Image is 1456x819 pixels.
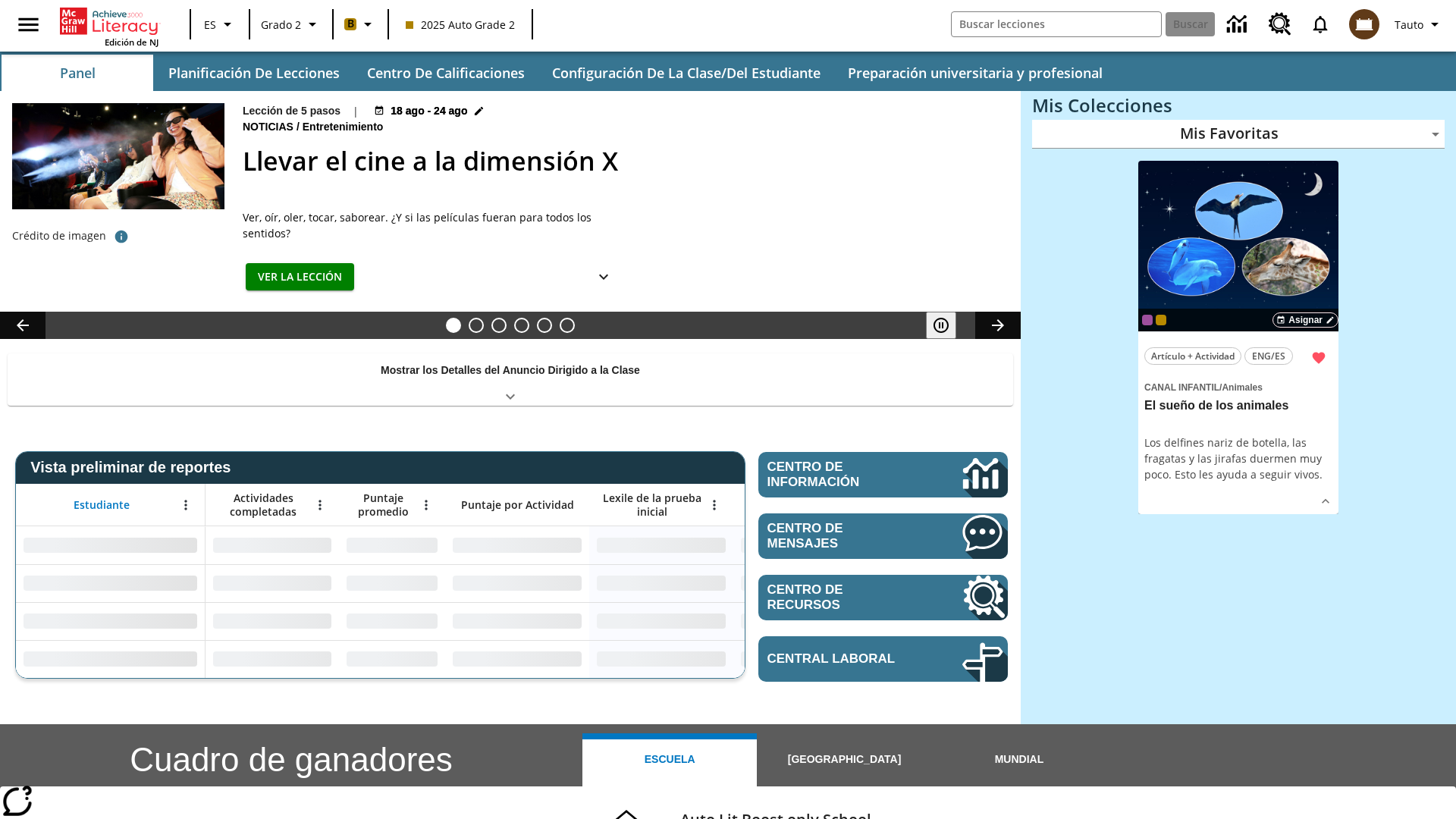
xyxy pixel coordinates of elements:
[767,651,917,667] span: Central laboral
[514,318,529,333] button: Diapositiva 4 ¿Los autos del futuro?
[758,452,1008,497] a: Centro de información
[213,491,313,519] span: Actividades completadas
[758,575,1008,620] a: Centro de recursos, Se abrirá en una pestaña nueva.
[1288,313,1323,327] span: Asignar
[597,491,708,519] span: Lexile de la prueba inicial
[338,11,383,38] button: Boost El color de la clase es anaranjado claro. Cambiar el color de la clase.
[206,602,339,640] div: Sin datos,
[1305,344,1332,372] button: Remover de Favoritas
[1301,5,1340,44] a: Notificaciones
[204,17,216,33] span: ES
[952,12,1161,36] input: Buscar campo
[836,55,1115,91] button: Preparación universitaria y profesional
[1314,490,1337,513] button: Ver más
[1032,120,1445,149] div: Mis Favoritas
[371,103,487,119] button: 18 ago - 24 ago Elegir fechas
[446,318,461,333] button: Diapositiva 1 Llevar el cine a la dimensión X
[588,263,619,291] button: Ver más
[415,494,438,516] button: Abrir menú
[733,526,877,564] div: Sin datos,
[206,526,339,564] div: Sin datos,
[8,353,1013,406] div: Mostrar los Detalles del Anuncio Dirigido a la Clase
[1144,435,1332,482] div: Los delfines nariz de botella, las fragatas y las jirafas duermen muy poco. Esto les ayuda a segu...
[243,103,340,119] p: Lección de 5 pasos
[339,640,445,678] div: Sin datos,
[1032,95,1445,116] h3: Mis Colecciones
[339,602,445,640] div: Sin datos,
[6,2,51,47] button: Abrir el menú lateral
[1144,382,1219,393] span: Canal Infantil
[1272,312,1338,328] button: Asignar Elegir fechas
[106,223,136,250] button: Crédito de foto: The Asahi Shimbun vía Getty Images
[1252,348,1285,364] span: ENG/ES
[339,526,445,564] div: Sin datos,
[1151,348,1235,364] span: Artículo + Actividad
[381,362,640,378] p: Mostrar los Detalles del Anuncio Dirigido a la Clase
[767,521,917,551] span: Centro de mensajes
[1144,378,1332,395] span: Tema: Canal Infantil/Animales
[1144,398,1332,414] h3: El sueño de los animales
[582,733,757,786] button: Escuela
[1222,382,1262,393] span: Animales
[757,733,931,786] button: [GEOGRAPHIC_DATA]
[560,318,575,333] button: Diapositiva 6 Una idea, mucho trabajo
[60,5,158,48] div: Portada
[767,460,911,490] span: Centro de información
[733,640,877,678] div: Sin datos,
[491,318,507,333] button: Diapositiva 3 Modas que pasaron de moda
[1156,315,1166,325] div: New 2025 class
[1219,382,1222,393] span: /
[2,55,153,91] button: Panel
[1244,347,1293,365] button: ENG/ES
[30,459,238,476] span: Vista preliminar de reportes
[703,494,726,516] button: Abrir menú
[461,498,574,512] span: Puntaje por Actividad
[243,209,622,241] div: Ver, oír, oler, tocar, saborear. ¿Y si las películas fueran para todos los sentidos?
[174,494,197,516] button: Abrir menú
[156,55,352,91] button: Planificación de lecciones
[243,142,1003,180] h2: Llevar el cine a la dimensión X
[246,263,354,291] button: Ver la lección
[297,121,300,133] span: /
[309,494,331,516] button: Abrir menú
[60,6,158,36] a: Portada
[196,11,244,38] button: Lenguaje: ES, Selecciona un idioma
[206,640,339,678] div: Sin datos,
[303,119,387,136] span: Entretenimiento
[758,513,1008,559] a: Centro de mensajes
[469,318,484,333] button: Diapositiva 2 ¿Lo quieres con papas fritas?
[243,119,297,136] span: Noticias
[12,103,224,209] img: El panel situado frente a los asientos rocía con agua nebulizada al feliz público en un cine equi...
[1260,4,1301,45] a: Centro de recursos, Se abrirá en una pestaña nueva.
[347,491,419,519] span: Puntaje promedio
[255,11,328,38] button: Grado: Grado 2, Elige un grado
[975,312,1021,339] button: Carrusel de lecciones, seguir
[1142,315,1153,325] div: OL 2025 Auto Grade 3
[406,17,515,33] span: 2025 Auto Grade 2
[926,312,956,339] button: Pausar
[353,103,359,119] span: |
[1138,161,1338,515] div: lesson details
[206,564,339,602] div: Sin datos,
[347,14,354,33] span: B
[1349,9,1379,39] img: avatar image
[926,312,971,339] div: Pausar
[1395,17,1423,33] span: Tauto
[105,36,158,48] span: Edición de NJ
[758,636,1008,682] a: Central laboral
[540,55,833,91] button: Configuración de la clase/del estudiante
[74,498,130,512] span: Estudiante
[261,17,301,33] span: Grado 2
[355,55,537,91] button: Centro de calificaciones
[12,228,106,243] p: Crédito de imagen
[1144,347,1241,365] button: Artículo + Actividad
[1340,5,1389,44] button: Escoja un nuevo avatar
[537,318,552,333] button: Diapositiva 5 ¿Cuál es la gran idea?
[733,602,877,640] div: Sin datos,
[932,733,1106,786] button: Mundial
[1389,11,1450,38] button: Perfil/Configuración
[767,582,917,613] span: Centro de recursos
